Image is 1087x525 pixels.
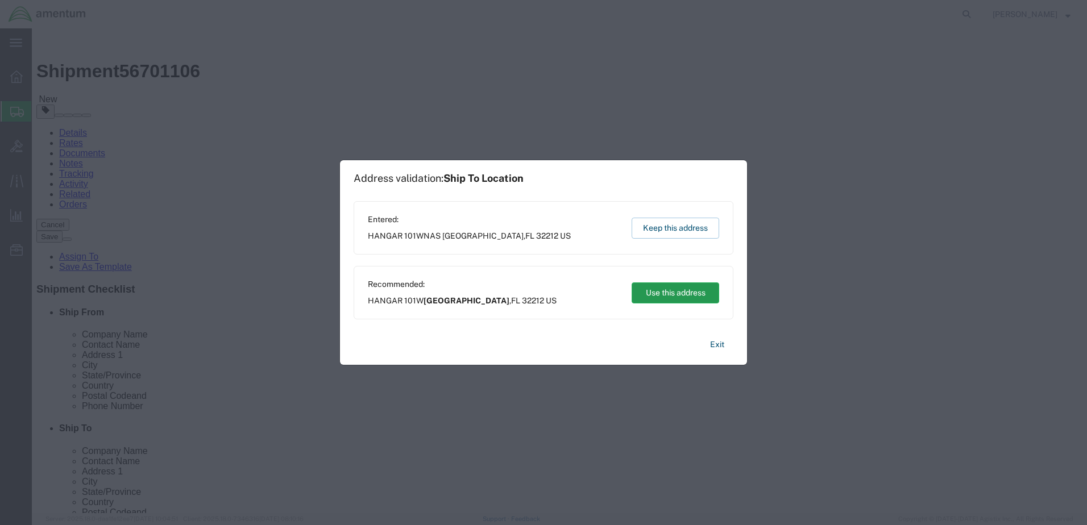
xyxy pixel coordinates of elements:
[632,282,719,303] button: Use this address
[354,172,524,185] h1: Address validation:
[443,172,524,184] span: Ship To Location
[368,214,571,226] span: Entered:
[632,218,719,239] button: Keep this address
[536,231,558,240] span: 32212
[368,230,571,242] span: HANGAR 101W ,
[424,231,524,240] span: NAS [GEOGRAPHIC_DATA]
[511,296,520,305] span: FL
[522,296,544,305] span: 32212
[560,231,571,240] span: US
[546,296,557,305] span: US
[368,295,557,307] span: HANGAR 101W ,
[424,296,509,305] span: [GEOGRAPHIC_DATA]
[701,335,733,355] button: Exit
[368,278,557,290] span: Recommended:
[525,231,534,240] span: FL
